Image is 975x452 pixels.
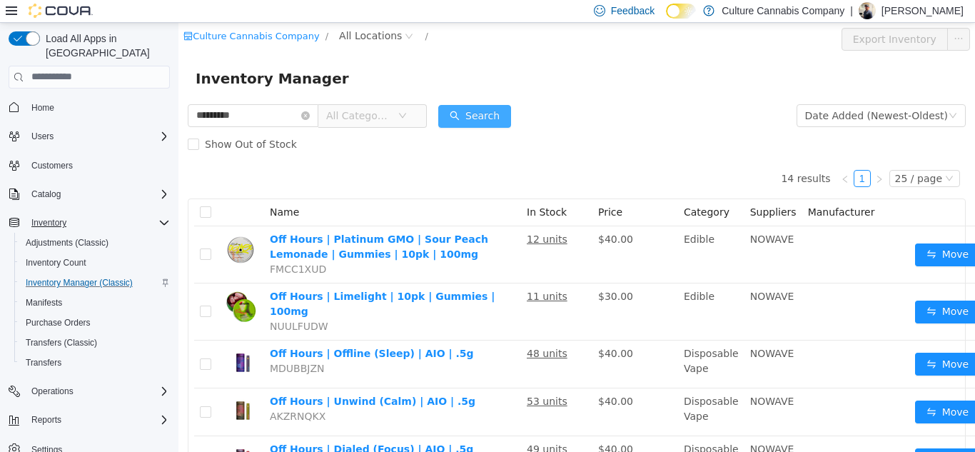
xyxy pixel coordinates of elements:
[20,354,170,371] span: Transfers
[29,4,93,18] img: Cova
[348,325,389,336] u: 48 units
[500,261,566,318] td: Edible
[572,421,616,432] span: NOWAVE
[572,211,616,222] span: NOWAVE
[20,254,92,271] a: Inventory Count
[91,340,146,351] span: MDUBBJZN
[3,381,176,401] button: Operations
[123,89,131,97] i: icon: close-circle
[3,184,176,204] button: Catalog
[26,214,72,231] button: Inventory
[859,2,876,19] div: Chad Denson
[737,278,802,301] button: icon: swapMove
[20,334,103,351] a: Transfers (Classic)
[675,147,692,164] li: 1
[658,147,675,164] li: Previous Page
[572,373,616,384] span: NOWAVE
[602,147,652,164] li: 14 results
[220,89,228,99] i: icon: down
[20,234,114,251] a: Adjustments (Classic)
[26,186,170,203] span: Catalog
[769,5,792,28] button: icon: ellipsis
[31,414,61,426] span: Reports
[420,184,444,195] span: Price
[14,313,176,333] button: Purchase Orders
[881,2,964,19] p: [PERSON_NAME]
[420,211,455,222] span: $40.00
[26,128,59,145] button: Users
[31,160,73,171] span: Customers
[26,357,61,368] span: Transfers
[21,116,124,127] span: Show Out of Stock
[627,82,769,104] div: Date Added (Newest-Oldest)
[3,410,176,430] button: Reports
[26,156,170,174] span: Customers
[26,411,67,428] button: Reports
[20,274,138,291] a: Inventory Manager (Classic)
[20,314,96,331] a: Purchase Orders
[20,334,170,351] span: Transfers (Classic)
[14,333,176,353] button: Transfers (Classic)
[91,298,150,309] span: NUULFUDW
[737,426,802,448] button: icon: swapMove
[246,8,249,19] span: /
[20,274,170,291] span: Inventory Manager (Classic)
[148,86,213,100] span: All Categories
[348,373,389,384] u: 53 units
[5,8,141,19] a: icon: shopCulture Cannabis Company
[26,411,170,428] span: Reports
[26,337,97,348] span: Transfers (Classic)
[14,233,176,253] button: Adjustments (Classic)
[26,157,79,174] a: Customers
[44,209,80,245] img: Off Hours | Platinum GMO | Sour Peach Lemonade | Gummies | 10pk | 100mg hero shot
[26,99,170,116] span: Home
[348,211,389,222] u: 12 units
[40,31,170,60] span: Load All Apps in [GEOGRAPHIC_DATA]
[572,184,618,195] span: Suppliers
[3,97,176,118] button: Home
[91,373,297,384] a: Off Hours | Unwind (Calm) | AIO | .5g
[26,128,170,145] span: Users
[505,184,551,195] span: Category
[26,186,66,203] button: Catalog
[20,354,67,371] a: Transfers
[500,204,566,261] td: Edible
[26,297,62,308] span: Manifests
[91,421,295,432] a: Off Hours | Dialed (Focus) | AIO | .5g
[91,325,295,336] a: Off Hours | Offline (Sleep) | AIO | .5g
[14,253,176,273] button: Inventory Count
[572,268,616,279] span: NOWAVE
[20,314,170,331] span: Purchase Orders
[420,373,455,384] span: $40.00
[20,234,170,251] span: Adjustments (Classic)
[17,44,179,67] span: Inventory Manager
[850,2,853,19] p: |
[161,5,223,21] span: All Locations
[348,268,389,279] u: 11 units
[44,371,80,407] img: Off Hours | Unwind (Calm) | AIO | .5g hero shot
[31,386,74,397] span: Operations
[3,126,176,146] button: Users
[3,155,176,176] button: Customers
[26,383,170,400] span: Operations
[666,4,696,19] input: Dark Mode
[348,184,388,195] span: In Stock
[630,184,697,195] span: Manufacturer
[767,151,775,161] i: icon: down
[91,184,121,195] span: Name
[31,189,61,200] span: Catalog
[91,241,148,252] span: FMCC1XUD
[3,213,176,233] button: Inventory
[737,378,802,401] button: icon: swapMove
[31,217,66,228] span: Inventory
[20,294,68,311] a: Manifests
[91,388,147,399] span: AKZRNQKX
[147,8,150,19] span: /
[20,254,170,271] span: Inventory Count
[676,148,692,164] a: 1
[26,277,133,288] span: Inventory Manager (Classic)
[44,266,80,302] img: Off Hours | Limelight | 10pk | Gummies | 100mg hero shot
[420,325,455,336] span: $40.00
[14,273,176,293] button: Inventory Manager (Classic)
